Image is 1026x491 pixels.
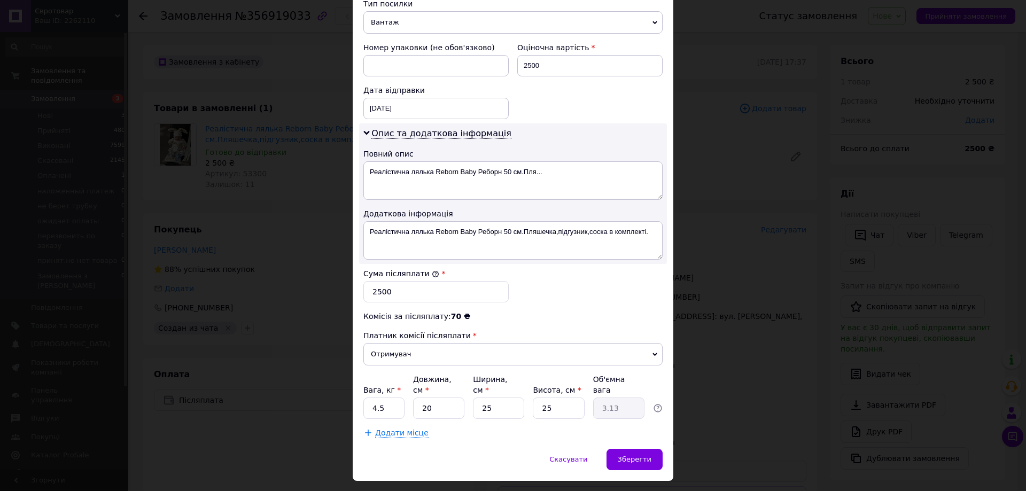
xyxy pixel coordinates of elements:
div: Номер упаковки (не обов'язково) [363,42,509,53]
span: 70 ₴ [451,312,470,321]
div: Оціночна вартість [517,42,663,53]
div: Повний опис [363,149,663,159]
span: Отримувач [363,343,663,365]
div: Додаткова інформація [363,208,663,219]
label: Висота, см [533,386,581,394]
span: Вантаж [363,11,663,34]
span: Скасувати [549,455,587,463]
span: Опис та додаткова інформація [371,128,511,139]
span: Платник комісії післяплати [363,331,471,340]
label: Вага, кг [363,386,401,394]
label: Сума післяплати [363,269,439,278]
div: Дата відправки [363,85,509,96]
label: Довжина, см [413,375,452,394]
textarea: Реалістична лялька Reborn Baby Реборн 50 см.Пляшечка,підгузник,соска в комплекті. [363,221,663,260]
div: Комісія за післяплату: [363,311,663,322]
span: Додати місце [375,428,429,438]
label: Ширина, см [473,375,507,394]
textarea: Реалістична лялька Reborn Baby Реборн 50 см.Пля... [363,161,663,200]
div: Об'ємна вага [593,374,644,395]
span: Зберегти [618,455,651,463]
